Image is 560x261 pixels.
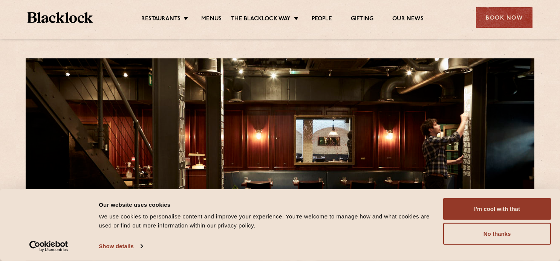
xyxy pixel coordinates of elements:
button: I'm cool with that [443,198,551,220]
div: Book Now [476,7,532,28]
button: No thanks [443,223,551,245]
a: Restaurants [141,15,181,24]
a: People [312,15,332,24]
div: Our website uses cookies [99,200,435,209]
img: BL_Textured_Logo-footer-cropped.svg [28,12,93,23]
a: Show details [99,241,142,252]
a: Our News [392,15,424,24]
a: Usercentrics Cookiebot - opens in a new window [16,241,82,252]
div: We use cookies to personalise content and improve your experience. You're welcome to manage how a... [99,212,435,230]
a: Gifting [351,15,373,24]
a: The Blacklock Way [231,15,291,24]
a: Menus [201,15,222,24]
